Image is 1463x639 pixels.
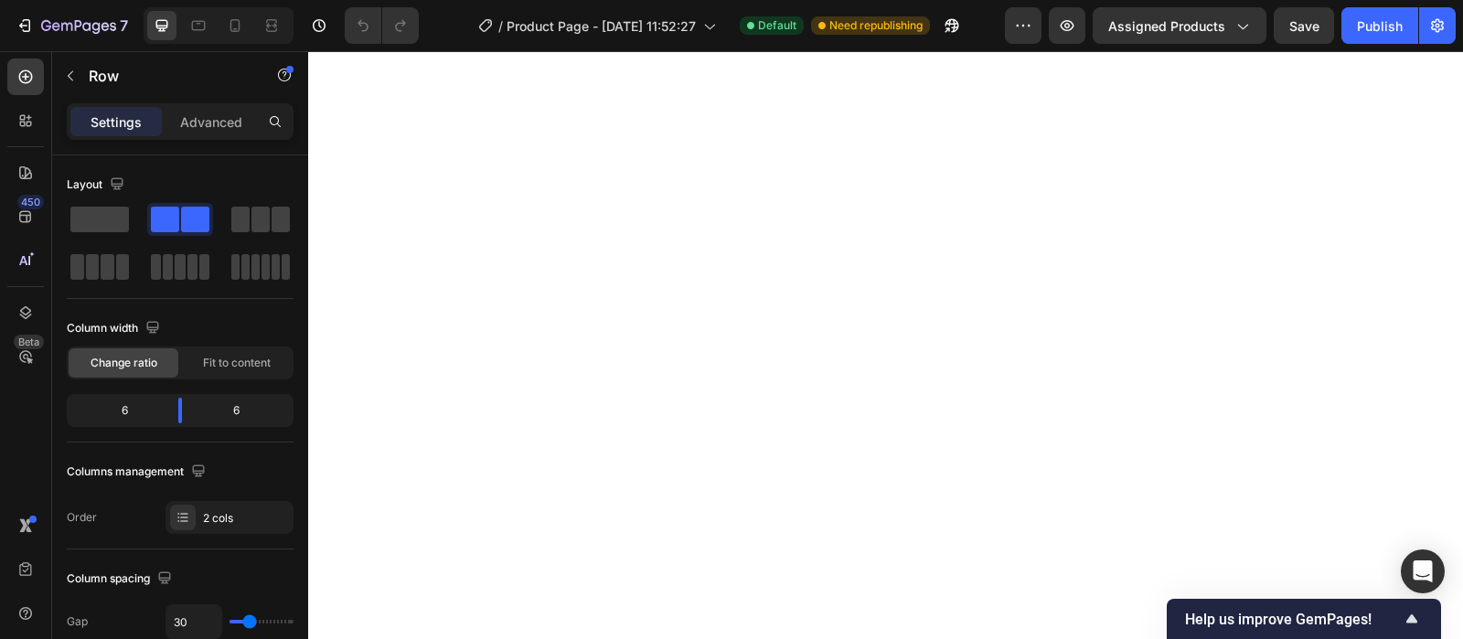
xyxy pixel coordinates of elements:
[1108,16,1225,36] span: Assigned Products
[203,355,271,371] span: Fit to content
[67,173,128,197] div: Layout
[120,15,128,37] p: 7
[1341,7,1418,44] button: Publish
[1274,7,1334,44] button: Save
[67,567,176,591] div: Column spacing
[17,195,44,209] div: 450
[166,605,221,638] input: Auto
[91,112,142,132] p: Settings
[7,7,136,44] button: 7
[1401,549,1445,593] div: Open Intercom Messenger
[67,460,209,485] div: Columns management
[758,17,796,34] span: Default
[14,335,44,349] div: Beta
[89,65,244,87] p: Row
[829,17,923,34] span: Need republishing
[197,398,290,423] div: 6
[498,16,503,36] span: /
[1185,608,1423,630] button: Show survey - Help us improve GemPages!
[70,398,164,423] div: 6
[67,509,97,526] div: Order
[1093,7,1266,44] button: Assigned Products
[67,316,164,341] div: Column width
[1357,16,1403,36] div: Publish
[67,613,88,630] div: Gap
[308,51,1463,639] iframe: Design area
[1289,18,1319,34] span: Save
[203,510,289,527] div: 2 cols
[91,355,157,371] span: Change ratio
[345,7,419,44] div: Undo/Redo
[507,16,696,36] span: Product Page - [DATE] 11:52:27
[180,112,242,132] p: Advanced
[1185,611,1401,628] span: Help us improve GemPages!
